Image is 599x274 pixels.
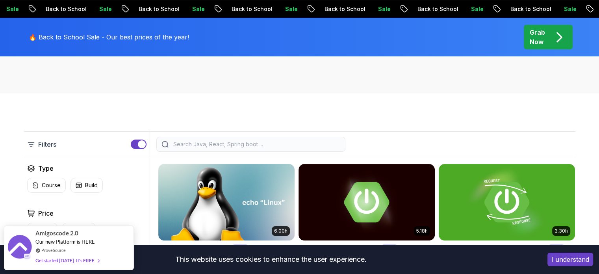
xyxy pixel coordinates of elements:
p: Back to School [400,5,454,13]
p: Back to School [493,5,547,13]
p: Sale [361,5,386,13]
p: Sale [175,5,200,13]
button: Pro [27,223,57,238]
h2: Building APIs with Spring Boot [438,243,544,254]
p: Sale [268,5,293,13]
button: Build [70,178,103,193]
div: This website uses cookies to enhance the user experience. [6,251,536,268]
button: Course [27,178,66,193]
p: Filters [38,140,56,149]
p: Grab Now [530,28,545,47]
p: Back to School [28,5,82,13]
p: Back to School [121,5,175,13]
h2: Type [38,164,54,173]
p: Sale [454,5,479,13]
img: Linux Fundamentals card [158,164,295,240]
p: 6.00h [274,228,287,234]
h2: Linux Fundamentals [158,243,228,254]
a: ProveSource [41,247,66,253]
p: Build [85,181,98,189]
img: Advanced Spring Boot card [299,164,435,240]
button: Free [62,223,96,238]
span: Our new Platform is HERE [35,239,95,245]
img: Building APIs with Spring Boot card [439,164,575,240]
p: 3.30h [554,228,568,234]
img: provesource social proof notification image [8,235,32,261]
input: Search Java, React, Spring boot ... [172,140,340,148]
button: Accept cookies [547,253,593,266]
p: Back to School [307,5,361,13]
div: Get started [DATE]. It's FREE [35,256,99,265]
p: Sale [547,5,572,13]
p: 🔥 Back to School Sale - Our best prices of the year! [29,32,189,42]
h2: Price [38,209,54,218]
p: Back to School [214,5,268,13]
p: Sale [82,5,107,13]
span: Amigoscode 2.0 [35,229,78,238]
p: 5.18h [416,228,428,234]
h2: Advanced Spring Boot [298,243,377,254]
a: Linux Fundamentals card6.00hLinux FundamentalsProLearn the fundamentals of Linux and how to use t... [158,164,295,272]
p: Course [42,181,61,189]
